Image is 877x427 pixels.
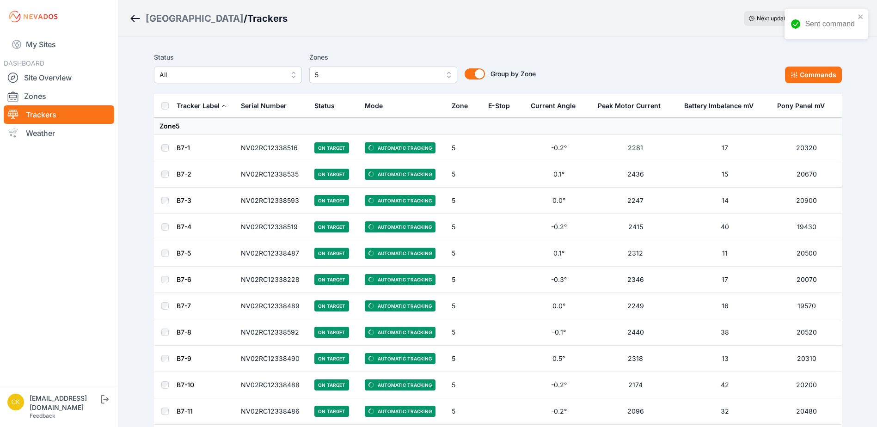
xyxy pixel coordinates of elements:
button: Serial Number [241,95,294,117]
td: 5 [446,267,483,293]
button: Mode [365,95,390,117]
td: 19430 [772,214,841,240]
button: E-Stop [488,95,517,117]
span: Automatic Tracking [365,353,435,364]
td: 5 [446,398,483,425]
span: On Target [314,406,349,417]
span: On Target [314,327,349,338]
span: 5 [315,69,439,80]
label: Zones [309,52,457,63]
td: 5 [446,346,483,372]
td: 5 [446,372,483,398]
td: 5 [446,161,483,188]
span: Automatic Tracking [365,300,435,311]
a: Weather [4,124,114,142]
a: B7-2 [177,170,191,178]
a: Site Overview [4,68,114,87]
td: 2096 [592,398,678,425]
a: Trackers [4,105,114,124]
td: 2318 [592,346,678,372]
td: NV02RC12338516 [235,135,309,161]
span: On Target [314,274,349,285]
td: NV02RC12338535 [235,161,309,188]
span: Automatic Tracking [365,274,435,285]
td: 2440 [592,319,678,346]
td: -0.2° [525,372,592,398]
a: Zones [4,87,114,105]
td: 2249 [592,293,678,319]
a: Feedback [30,412,55,419]
td: -0.2° [525,398,592,425]
button: Current Angle [531,95,583,117]
td: -0.1° [525,319,592,346]
td: 17 [679,135,772,161]
div: [EMAIL_ADDRESS][DOMAIN_NAME] [30,394,99,412]
span: On Target [314,195,349,206]
td: 15 [679,161,772,188]
span: Automatic Tracking [365,379,435,390]
div: Tracker Label [177,101,220,110]
span: Next update in [757,15,795,22]
td: 20200 [772,372,841,398]
div: E-Stop [488,101,510,110]
td: 13 [679,346,772,372]
button: Status [314,95,342,117]
button: Peak Motor Current [598,95,668,117]
td: 20310 [772,346,841,372]
td: 20900 [772,188,841,214]
span: All [159,69,283,80]
span: Automatic Tracking [365,142,435,153]
td: 20480 [772,398,841,425]
span: / [244,12,247,25]
div: Peak Motor Current [598,101,661,110]
td: 2312 [592,240,678,267]
a: My Sites [4,33,114,55]
td: 16 [679,293,772,319]
div: Serial Number [241,101,287,110]
td: 20520 [772,319,841,346]
td: 20070 [772,267,841,293]
td: 2436 [592,161,678,188]
td: 42 [679,372,772,398]
td: 2415 [592,214,678,240]
td: -0.3° [525,267,592,293]
td: NV02RC12338488 [235,372,309,398]
td: 17 [679,267,772,293]
td: 5 [446,293,483,319]
nav: Breadcrumb [129,6,288,30]
span: Automatic Tracking [365,327,435,338]
td: 5 [446,319,483,346]
td: 38 [679,319,772,346]
div: Battery Imbalance mV [684,101,754,110]
a: B7-1 [177,144,190,152]
td: -0.2° [525,135,592,161]
td: 5 [446,188,483,214]
a: [GEOGRAPHIC_DATA] [146,12,244,25]
td: Zone 5 [154,118,842,135]
button: Tracker Label [177,95,227,117]
span: Group by Zone [491,70,536,78]
td: 20500 [772,240,841,267]
span: On Target [314,142,349,153]
td: NV02RC12338490 [235,346,309,372]
a: B7-4 [177,223,191,231]
td: NV02RC12338593 [235,188,309,214]
td: 0.0° [525,188,592,214]
td: 0.5° [525,346,592,372]
td: NV02RC12338228 [235,267,309,293]
span: DASHBOARD [4,59,44,67]
td: 5 [446,214,483,240]
a: B7-3 [177,196,191,204]
td: NV02RC12338519 [235,214,309,240]
a: B7-5 [177,249,191,257]
a: B7-10 [177,381,194,389]
a: B7-9 [177,354,191,362]
span: On Target [314,221,349,232]
td: 0.1° [525,240,592,267]
td: 2174 [592,372,678,398]
td: 40 [679,214,772,240]
td: NV02RC12338487 [235,240,309,267]
span: Automatic Tracking [365,248,435,259]
td: NV02RC12338486 [235,398,309,425]
a: B7-8 [177,328,191,336]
